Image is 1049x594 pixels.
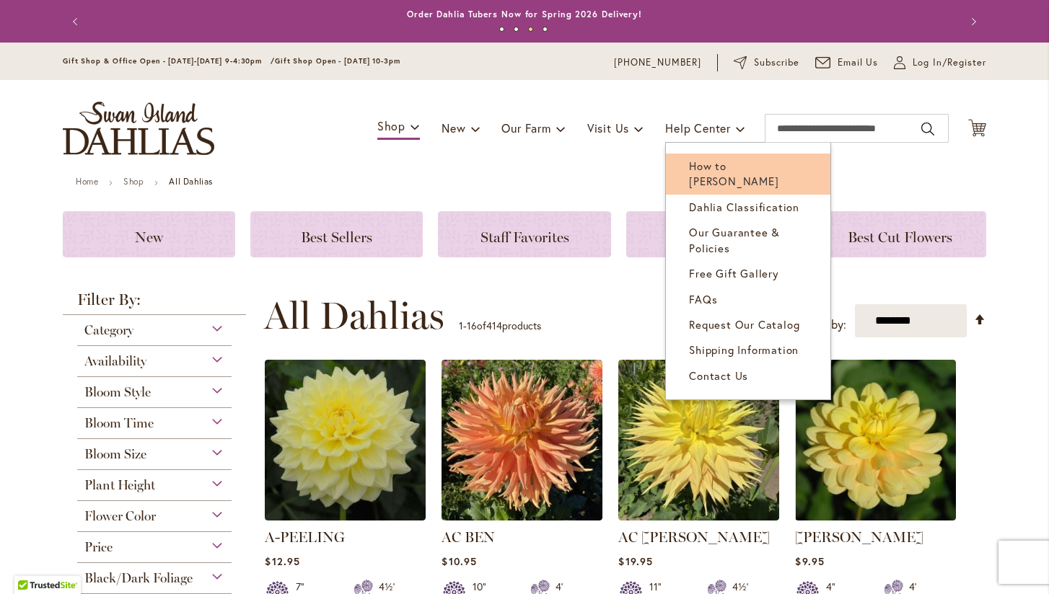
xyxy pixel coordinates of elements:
a: Collections [626,211,799,257]
button: 4 of 4 [543,27,548,32]
span: Best Cut Flowers [848,229,952,246]
a: AC Jeri [618,510,779,523]
a: Log In/Register [894,56,986,70]
a: [PHONE_NUMBER] [614,56,701,70]
span: Shipping Information [689,342,799,357]
span: 1 [459,319,463,332]
span: New [135,229,163,246]
span: Request Our Catalog [689,317,799,332]
a: AC BEN [442,528,495,546]
span: Our Guarantee & Policies [689,225,780,254]
button: Next [957,7,986,36]
a: New [63,211,235,257]
span: Availability [84,353,146,369]
span: 414 [486,319,502,332]
button: Previous [63,7,92,36]
p: - of products [459,314,541,337]
span: $9.95 [795,554,824,568]
span: FAQs [689,292,717,306]
a: A-Peeling [265,510,426,523]
span: Bloom Time [84,415,154,431]
span: Contact Us [689,368,748,383]
span: $10.95 [442,554,476,568]
span: Gift Shop & Office Open - [DATE]-[DATE] 9-4:30pm / [63,56,275,66]
a: [PERSON_NAME] [795,528,923,546]
strong: All Dahlias [169,176,213,187]
span: Help Center [665,120,731,136]
a: AHOY MATEY [795,510,956,523]
img: AC Jeri [618,360,779,520]
span: Free Gift Gallery [689,266,779,280]
span: Gift Shop Open - [DATE] 10-3pm [275,56,400,66]
a: Shop [123,176,144,187]
a: store logo [63,102,214,155]
a: Best Cut Flowers [814,211,986,257]
strong: Filter By: [63,292,246,315]
span: $19.95 [618,554,652,568]
img: AHOY MATEY [795,360,956,520]
a: Email Us [815,56,879,70]
img: AC BEN [442,360,602,520]
span: Category [84,322,133,338]
a: Home [76,176,98,187]
button: 2 of 4 [514,27,519,32]
span: Best Sellers [301,229,372,246]
a: AC BEN [442,510,602,523]
a: AC [PERSON_NAME] [618,528,770,546]
span: Log In/Register [913,56,986,70]
a: Staff Favorites [438,211,610,257]
span: New [442,120,465,136]
span: Visit Us [587,120,629,136]
button: 3 of 4 [528,27,533,32]
span: Black/Dark Foliage [84,570,193,586]
span: All Dahlias [264,294,444,337]
span: Bloom Size [84,446,146,462]
span: $12.95 [265,554,299,568]
span: Dahlia Classification [689,200,799,214]
span: Price [84,539,113,555]
span: Our Farm [501,120,550,136]
span: Flower Color [84,508,156,524]
span: Plant Height [84,477,155,493]
a: Order Dahlia Tubers Now for Spring 2026 Delivery! [407,9,642,19]
span: Bloom Style [84,384,151,400]
a: Best Sellers [250,211,423,257]
span: Email Us [838,56,879,70]
span: Subscribe [754,56,799,70]
a: Subscribe [734,56,799,70]
a: A-PEELING [265,528,345,546]
span: Shop [377,118,405,133]
span: 16 [467,319,477,332]
span: Staff Favorites [480,229,569,246]
button: 1 of 4 [499,27,504,32]
iframe: Launch Accessibility Center [11,543,51,583]
span: How to [PERSON_NAME] [689,159,778,188]
img: A-Peeling [265,360,426,520]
